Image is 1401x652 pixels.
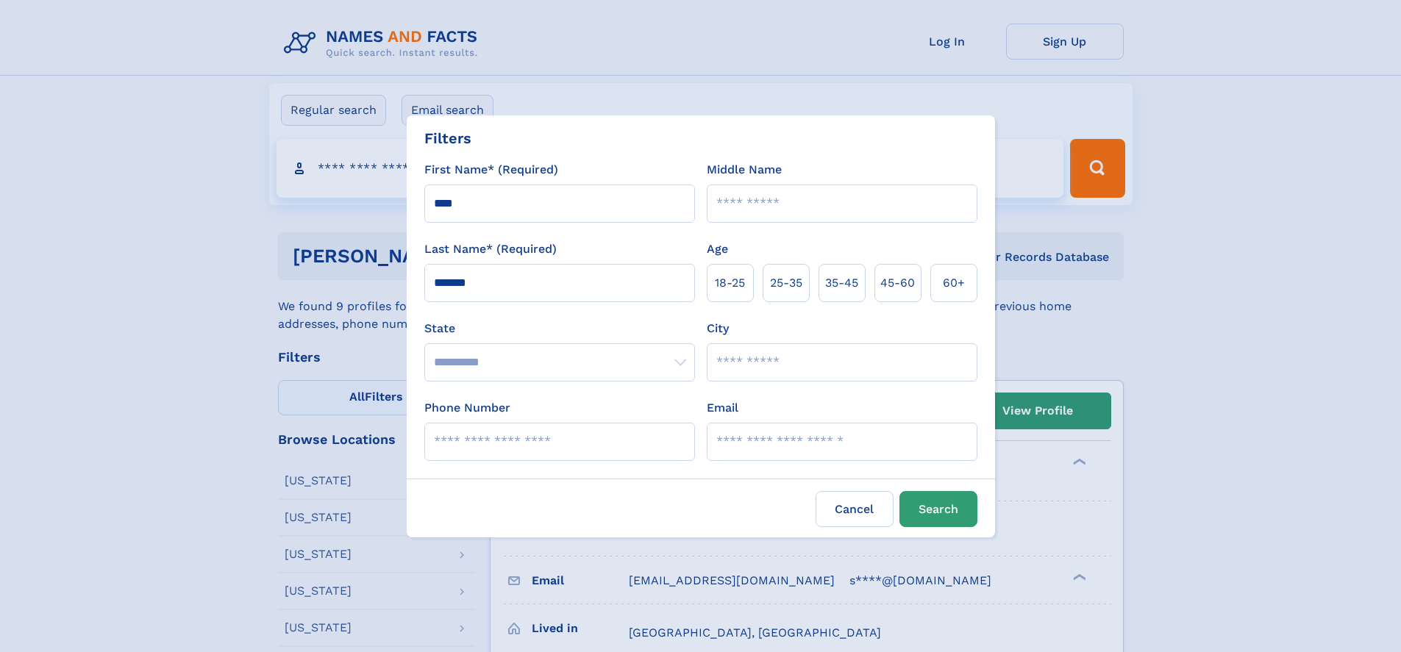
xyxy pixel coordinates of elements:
span: 35‑45 [825,274,858,292]
span: 60+ [943,274,965,292]
label: Age [707,240,728,258]
label: Phone Number [424,399,510,417]
label: First Name* (Required) [424,161,558,179]
span: 25‑35 [770,274,802,292]
label: Last Name* (Required) [424,240,557,258]
span: 45‑60 [880,274,915,292]
label: City [707,320,729,337]
span: 18‑25 [715,274,745,292]
div: Filters [424,127,471,149]
label: State [424,320,695,337]
label: Cancel [816,491,894,527]
button: Search [899,491,977,527]
label: Middle Name [707,161,782,179]
label: Email [707,399,738,417]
